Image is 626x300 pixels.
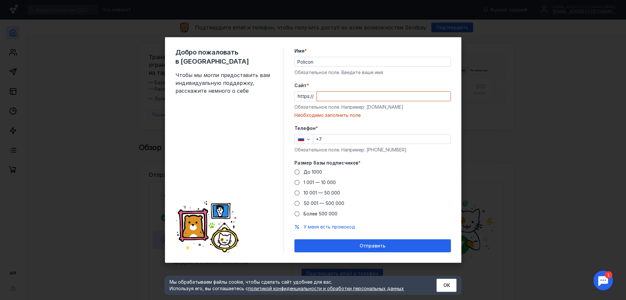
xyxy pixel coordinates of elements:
[294,239,451,252] button: Отправить
[437,279,456,292] button: ОК
[294,147,451,153] div: Обязательное поле. Например: [PHONE_NUMBER]
[175,71,273,95] span: Чтобы мы могли предоставить вам индивидуальную поддержку, расскажите немного о себе
[294,69,451,76] div: Обязательное поле. Введите ваше имя
[294,82,307,89] span: Cайт
[170,279,421,292] div: Мы обрабатываем файлы cookie, чтобы сделать сайт удобнее для вас. Используя его, вы соглашаетесь c
[248,286,404,291] a: политикой конфиденциальности и обработки персональных данных
[304,169,322,175] span: До 1000
[304,180,336,185] span: 1 001 — 10 000
[304,224,355,229] span: У меня есть промокод
[304,224,355,230] button: У меня есть промокод
[360,243,385,249] span: Отправить
[294,160,358,166] span: Размер базы подписчиков
[294,104,451,110] div: Обязательное поле. Например: [DOMAIN_NAME]
[294,125,316,132] span: Телефон
[304,190,340,196] span: 10 001 — 50 000
[294,112,451,118] div: Необходимо заполнить поле
[175,48,273,66] span: Добро пожаловать в [GEOGRAPHIC_DATA]
[304,200,344,206] span: 50 001 — 500 000
[294,48,305,54] span: Имя
[15,4,22,11] div: 1
[304,211,337,216] span: Более 500 000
